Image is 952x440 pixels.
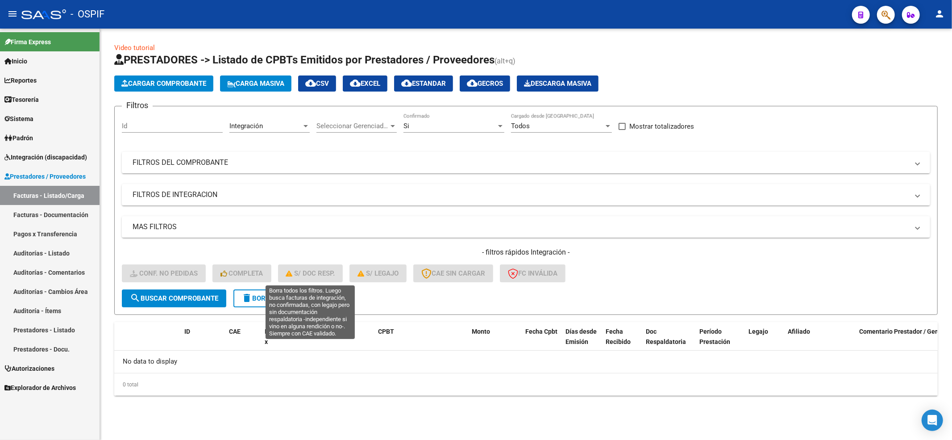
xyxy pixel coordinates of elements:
span: PRESTADORES -> Listado de CPBTs Emitidos por Prestadores / Proveedores [114,54,495,66]
span: Mostrar totalizadores [629,121,694,132]
button: Completa [212,264,271,282]
span: Inicio [4,56,27,66]
span: Todos [511,122,530,130]
button: CSV [298,75,336,92]
span: FC Inválida [508,269,557,277]
span: ID [184,328,190,335]
button: S/ Doc Resp. [278,264,343,282]
a: Video tutorial [114,44,155,52]
span: Completa [220,269,263,277]
mat-icon: cloud_download [305,78,316,88]
span: - OSPIF [71,4,104,24]
mat-expansion-panel-header: FILTROS DEL COMPROBANTE [122,152,930,173]
datatable-header-cell: Razón Social [308,322,374,361]
button: Cargar Comprobante [114,75,213,92]
button: Buscar Comprobante [122,289,226,307]
button: Conf. no pedidas [122,264,206,282]
mat-icon: cloud_download [467,78,478,88]
span: Fecha Recibido [606,328,631,345]
span: Conf. no pedidas [130,269,198,277]
span: Legajo [748,328,768,335]
app-download-masive: Descarga masiva de comprobantes (adjuntos) [517,75,599,92]
span: Razón Social [311,328,348,335]
span: Firma Express [4,37,51,47]
button: Gecros [460,75,510,92]
mat-icon: cloud_download [401,78,412,88]
span: Período Prestación [699,328,730,345]
span: Fecha Cpbt [525,328,557,335]
span: Prestadores / Proveedores [4,172,86,181]
button: EXCEL [343,75,387,92]
span: Si [403,122,409,130]
span: CAE [229,328,241,335]
div: 0 total [114,373,938,396]
button: Carga Masiva [220,75,291,92]
mat-expansion-panel-header: FILTROS DE INTEGRACION [122,184,930,205]
span: Sistema [4,114,33,124]
div: Open Intercom Messenger [922,410,943,431]
span: Gecros [467,80,503,88]
span: Seleccionar Gerenciador [316,122,389,130]
span: CAE SIN CARGAR [421,269,485,277]
span: Descarga Masiva [524,80,591,88]
mat-icon: search [130,293,141,303]
span: CPBT [378,328,394,335]
mat-panel-title: MAS FILTROS [133,222,909,232]
span: Reportes [4,75,37,85]
span: S/ legajo [358,269,399,277]
button: Borrar Filtros [233,289,314,307]
mat-icon: menu [7,8,18,19]
datatable-header-cell: Doc Respaldatoria [642,322,696,361]
span: Integración (discapacidad) [4,152,87,162]
datatable-header-cell: Afiliado [784,322,856,361]
span: Buscar Comprobante [130,294,218,302]
mat-icon: delete [241,293,252,303]
span: Estandar [401,80,446,88]
span: Fc. x [265,328,273,345]
datatable-header-cell: Período Prestación [696,322,745,361]
button: S/ legajo [349,264,407,282]
button: CAE SIN CARGAR [413,264,493,282]
mat-panel-title: FILTROS DE INTEGRACION [133,190,909,200]
span: (alt+q) [495,57,515,65]
span: Carga Masiva [227,80,284,88]
datatable-header-cell: CPBT [374,322,468,361]
div: No data to display [114,351,938,373]
span: Integración [229,122,263,130]
datatable-header-cell: Fc. x [261,322,279,361]
span: Autorizaciones [4,364,54,373]
mat-panel-title: FILTROS DEL COMPROBANTE [133,158,909,168]
span: Padrón [4,133,33,143]
span: EXCEL [350,80,380,88]
span: Monto [472,328,490,335]
mat-icon: cloud_download [350,78,361,88]
span: Doc Respaldatoria [646,328,686,345]
datatable-header-cell: Días desde Emisión [562,322,602,361]
button: Estandar [394,75,453,92]
mat-expansion-panel-header: MAS FILTROS [122,216,930,238]
h3: Filtros [122,99,153,112]
span: CSV [305,80,329,88]
span: Borrar Filtros [241,294,306,302]
datatable-header-cell: Fecha Recibido [602,322,642,361]
span: Afiliado [788,328,810,335]
button: FC Inválida [500,264,565,282]
span: Explorador de Archivos [4,383,76,393]
button: Descarga Masiva [517,75,599,92]
datatable-header-cell: Fecha Cpbt [522,322,562,361]
datatable-header-cell: Monto [468,322,522,361]
datatable-header-cell: CAE [225,322,261,361]
datatable-header-cell: ID [181,322,225,361]
h4: - filtros rápidos Integración - [122,247,930,257]
span: Días desde Emisión [565,328,597,345]
span: S/ Doc Resp. [286,269,335,277]
span: Cargar Comprobante [121,80,206,88]
mat-icon: person [934,8,945,19]
datatable-header-cell: Legajo [745,322,771,361]
span: Tesorería [4,95,39,105]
